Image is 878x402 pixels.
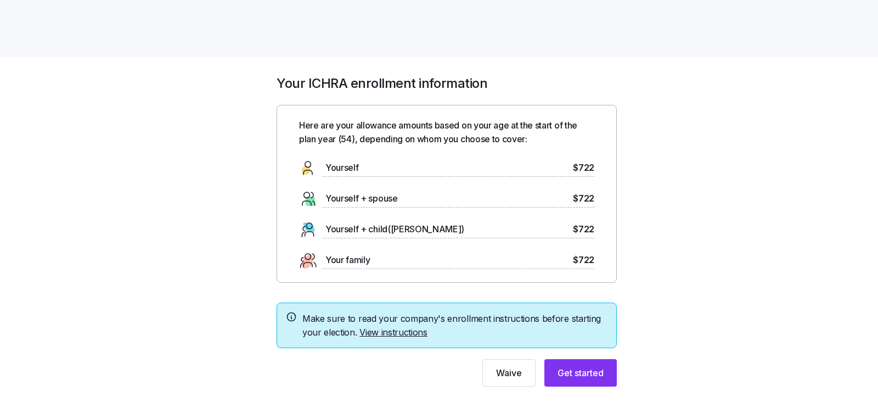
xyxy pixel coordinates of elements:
span: Make sure to read your company's enrollment instructions before starting your election. [302,312,607,339]
span: $722 [573,222,594,236]
span: Yourself [325,161,358,175]
button: Get started [544,359,617,387]
span: Here are your allowance amounts based on your age at the start of the plan year ( 54 ), depending... [299,119,594,146]
h1: Your ICHRA enrollment information [277,75,617,92]
span: Get started [558,366,604,379]
span: $722 [573,192,594,205]
button: Waive [482,359,536,387]
span: Your family [325,253,370,267]
span: $722 [573,253,594,267]
span: Yourself + spouse [325,192,398,205]
a: View instructions [359,327,427,338]
span: $722 [573,161,594,175]
span: Waive [496,366,522,379]
span: Yourself + child([PERSON_NAME]) [325,222,464,236]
